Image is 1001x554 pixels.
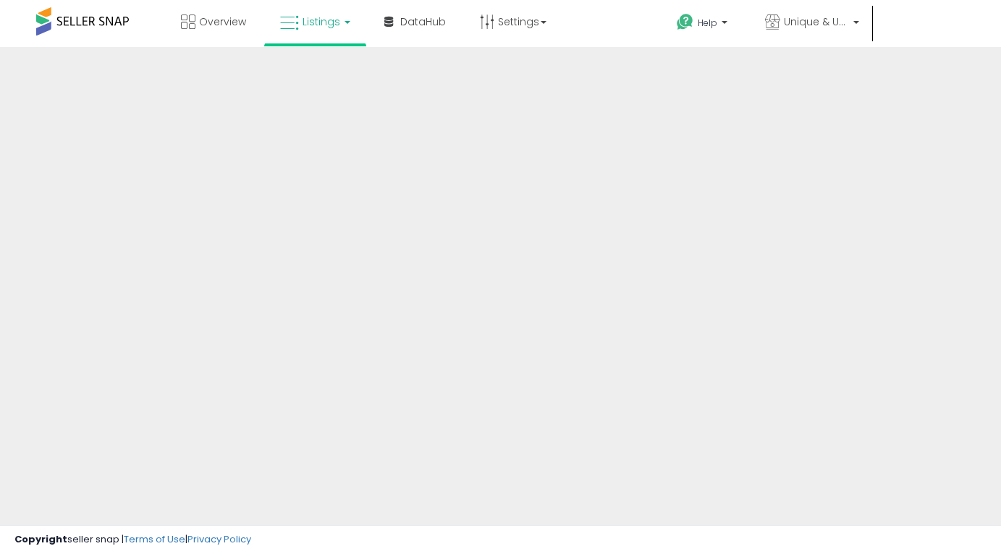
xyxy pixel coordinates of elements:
[124,532,185,546] a: Terms of Use
[14,532,67,546] strong: Copyright
[303,14,340,29] span: Listings
[784,14,849,29] span: Unique & Upscale
[698,17,717,29] span: Help
[665,2,742,47] a: Help
[187,532,251,546] a: Privacy Policy
[400,14,446,29] span: DataHub
[676,13,694,31] i: Get Help
[14,533,251,547] div: seller snap | |
[199,14,246,29] span: Overview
